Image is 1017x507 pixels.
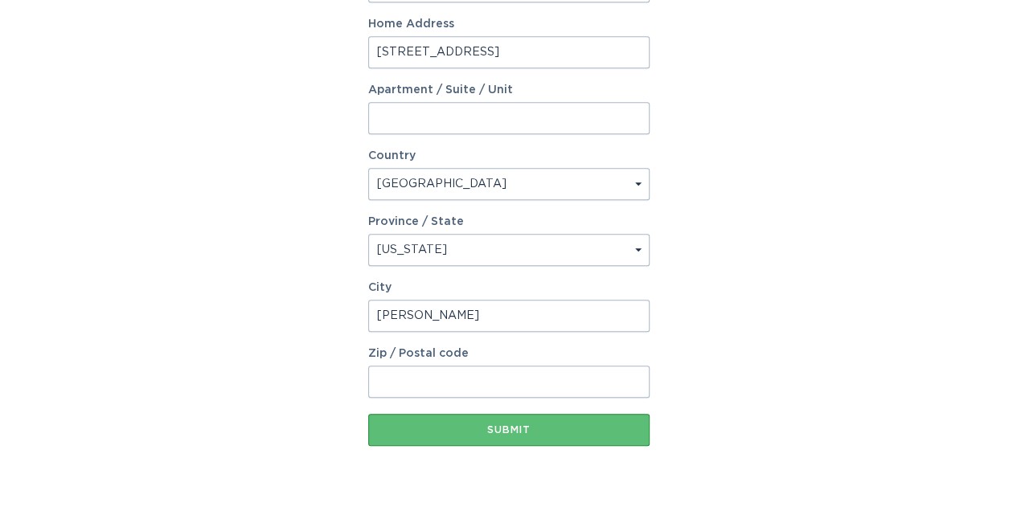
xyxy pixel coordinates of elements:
[376,425,642,435] div: Submit
[368,348,650,359] label: Zip / Postal code
[368,216,464,227] label: Province / State
[368,414,650,446] button: Submit
[368,84,650,96] label: Apartment / Suite / Unit
[368,282,650,293] label: City
[368,150,416,162] label: Country
[368,18,650,30] label: Home Address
